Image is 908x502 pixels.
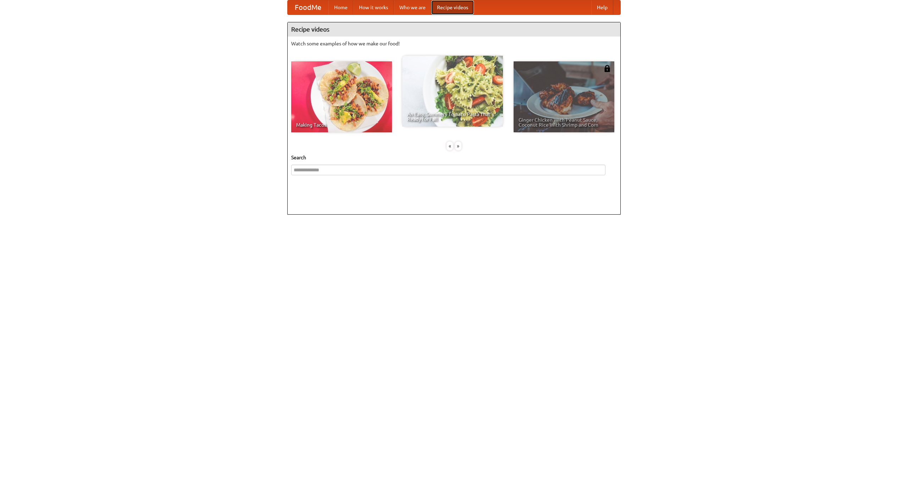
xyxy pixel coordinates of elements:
a: An Easy, Summery Tomato Pasta That's Ready for Fall [402,56,503,127]
a: Help [591,0,613,15]
img: 483408.png [604,65,611,72]
span: Making Tacos [296,122,387,127]
div: « [447,142,453,150]
a: Who we are [394,0,431,15]
div: » [455,142,461,150]
a: Making Tacos [291,61,392,132]
a: How it works [353,0,394,15]
h5: Search [291,154,617,161]
h4: Recipe videos [288,22,620,37]
a: Home [328,0,353,15]
a: FoodMe [288,0,328,15]
p: Watch some examples of how we make our food! [291,40,617,47]
span: An Easy, Summery Tomato Pasta That's Ready for Fall [407,112,498,122]
a: Recipe videos [431,0,474,15]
